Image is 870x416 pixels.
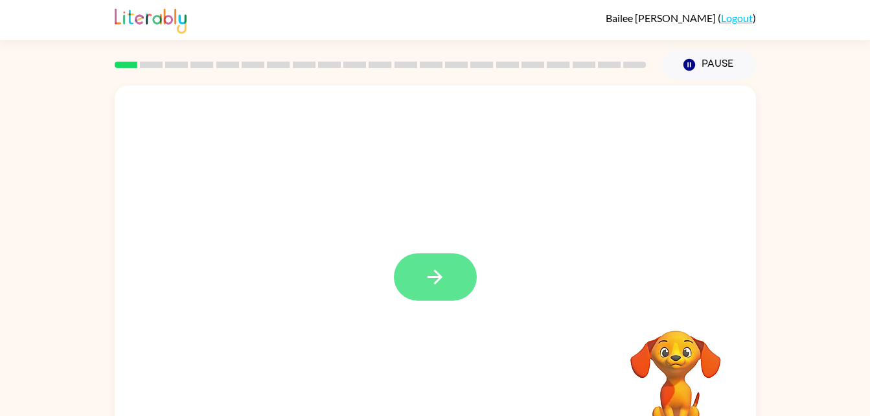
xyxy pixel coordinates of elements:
[606,12,756,24] div: ( )
[606,12,718,24] span: Bailee [PERSON_NAME]
[662,50,756,80] button: Pause
[115,5,187,34] img: Literably
[721,12,753,24] a: Logout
